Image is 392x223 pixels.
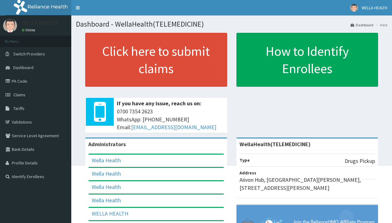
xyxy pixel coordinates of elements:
[240,170,256,176] b: Address
[22,20,58,26] p: WELLA HEALTH
[76,20,387,28] h1: Dashboard - WellaHealth(TELEMEDICINE)
[350,4,358,12] img: User Image
[374,22,387,28] li: Here
[13,51,45,57] span: Switch Providers
[345,157,375,165] p: Drugs Pickup
[117,107,224,131] span: 0700 7354 2623 WhatsApp: [PHONE_NUMBER] Email:
[240,176,375,192] p: Aiivon Hub, [GEOGRAPHIC_DATA][PERSON_NAME], [STREET_ADDRESS][PERSON_NAME]
[92,197,121,204] a: Wella Health
[3,19,17,33] img: User Image
[131,124,216,131] a: [EMAIL_ADDRESS][DOMAIN_NAME]
[13,106,24,111] span: Tariffs
[350,22,373,28] a: Dashboard
[92,157,121,164] a: Wella Health
[236,33,378,87] a: How to Identify Enrollees
[22,28,37,32] a: Online
[117,100,201,107] b: If you have any issue, reach us on:
[92,170,121,177] a: Wella Health
[362,5,387,11] span: WELLA HEALTH
[240,157,250,163] b: Type
[240,141,311,148] strong: WellaHealth(TELEMEDICINE)
[13,65,33,70] span: Dashboard
[88,141,126,148] b: Administrators
[13,92,25,98] span: Claims
[85,33,227,87] a: Click here to submit claims
[92,210,128,217] a: WELLA HEALTH
[92,183,121,190] a: Wella Health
